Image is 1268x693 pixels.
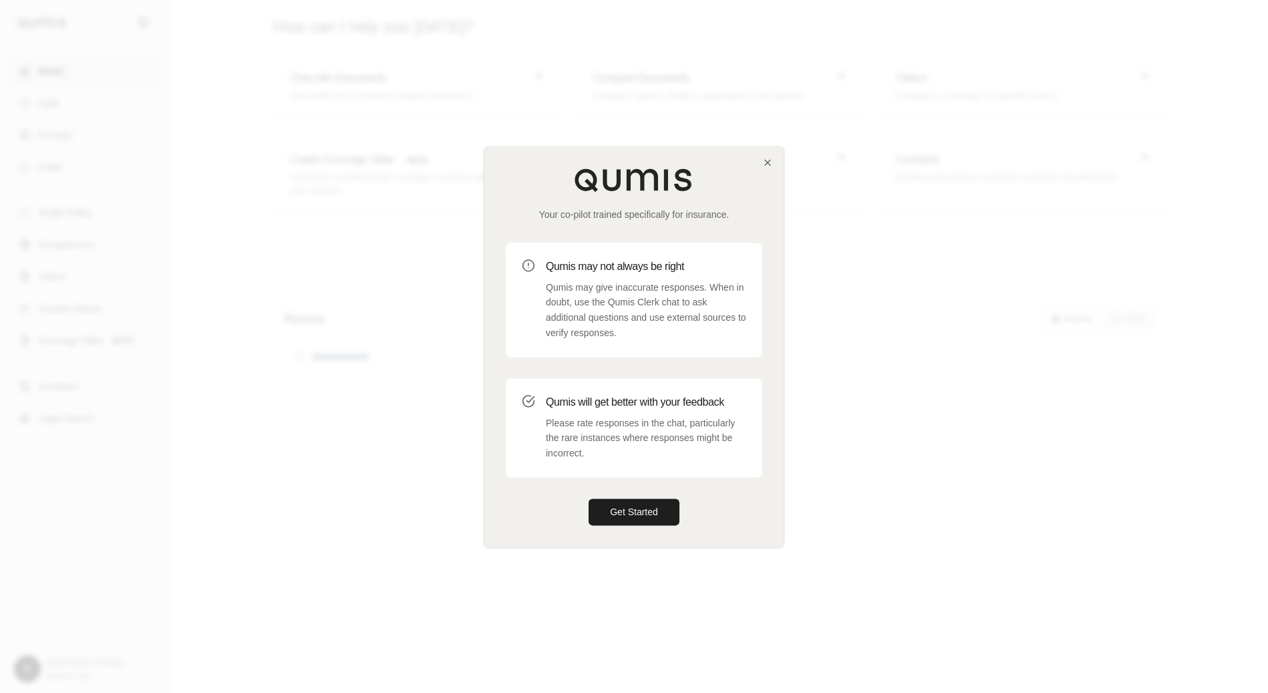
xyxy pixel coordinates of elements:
p: Your co-pilot trained specifically for insurance. [506,208,762,221]
button: Get Started [589,499,679,525]
h3: Qumis will get better with your feedback [546,394,746,410]
p: Qumis may give inaccurate responses. When in doubt, use the Qumis Clerk chat to ask additional qu... [546,280,746,341]
img: Qumis Logo [574,168,694,192]
h3: Qumis may not always be right [546,259,746,275]
p: Please rate responses in the chat, particularly the rare instances where responses might be incor... [546,416,746,461]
